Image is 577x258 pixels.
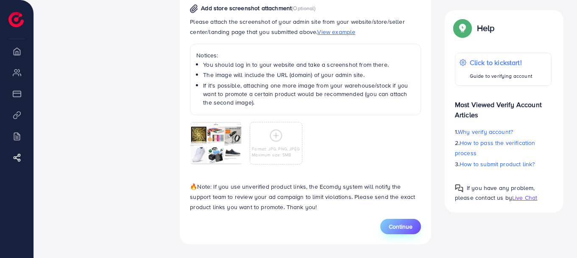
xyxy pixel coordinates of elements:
[196,50,415,60] p: Notices:
[512,193,537,202] span: Live Chat
[455,20,470,36] img: Popup guide
[203,71,415,79] li: The image will include the URL (domain) of your admin site.
[8,12,24,27] img: logo
[455,138,552,158] p: 2.
[458,128,513,136] span: Why verify account?
[317,28,355,36] span: View example
[252,146,300,152] p: Format: JPG, PNG, JPEG
[389,222,413,231] span: Continue
[190,182,197,191] span: 🔥
[203,60,415,69] li: You should log in to your website and take a screenshot from there.
[190,4,198,13] img: img
[455,184,535,202] span: If you have any problem, please contact us by
[460,160,535,168] span: How to submit product link?
[455,159,552,169] p: 3.
[252,152,300,158] p: Maximum size: 5MB
[470,71,532,81] p: Guide to verifying account
[470,57,532,68] p: Click to kickstart!
[201,4,292,12] span: Add store screenshot attachment
[455,184,463,193] img: Popup guide
[455,93,552,120] p: Most Viewed Verify Account Articles
[190,17,421,37] p: Please attach the screenshot of your admin site from your website/store/seller center/landing pag...
[477,23,495,33] p: Help
[203,81,415,107] li: If it's possible, attaching one more image from your warehouse/stock if you want to promote a cer...
[455,127,552,137] p: 1.
[541,220,571,252] iframe: Chat
[190,181,421,212] p: Note: If you use unverified product links, the Ecomdy system will notify the support team to revi...
[455,139,535,157] span: How to pass the verification process
[292,4,315,12] span: (Optional)
[380,219,421,234] button: Continue
[190,123,243,163] img: img uploaded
